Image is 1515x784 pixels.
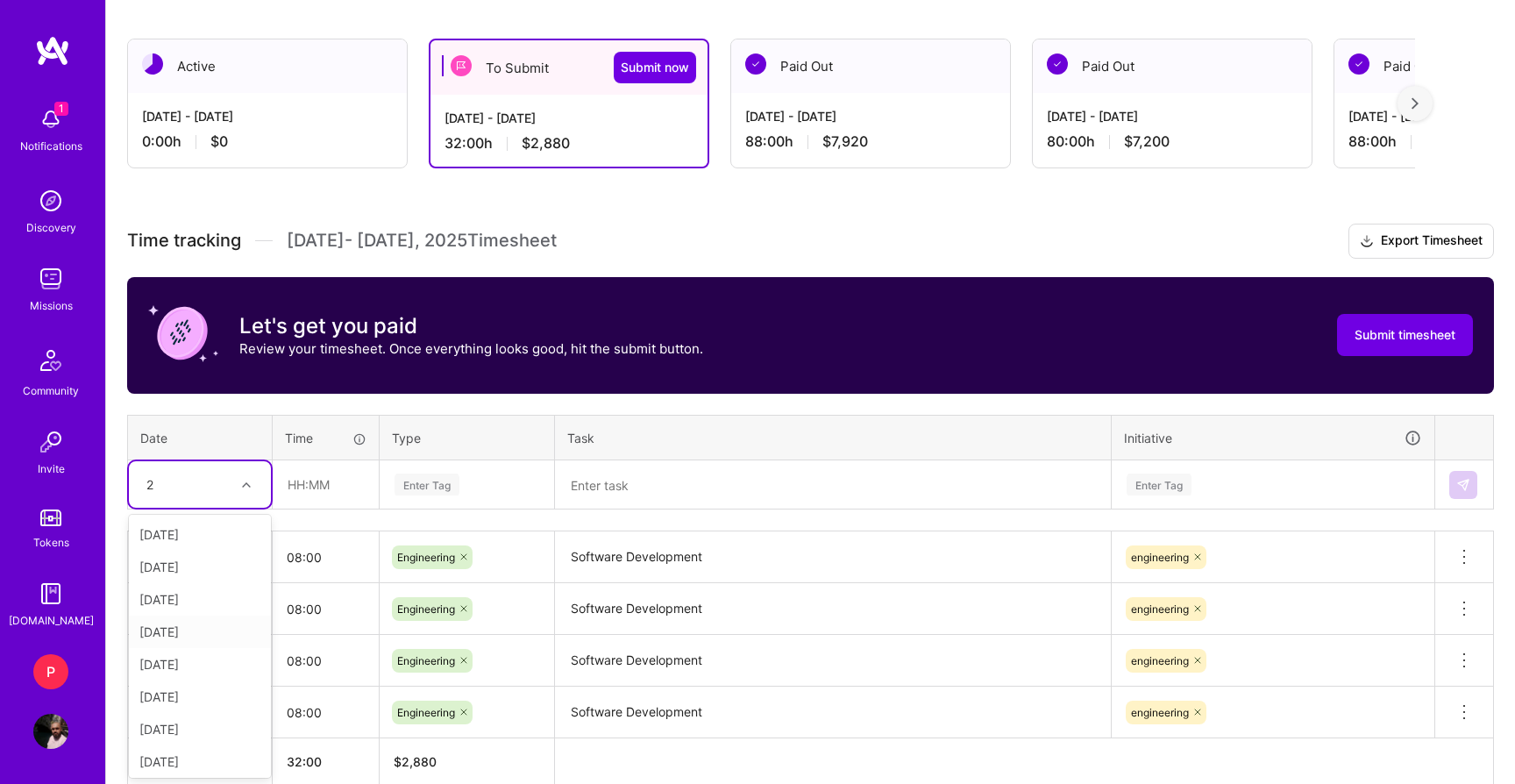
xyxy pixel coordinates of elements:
[273,638,379,684] input: HH:MM
[29,654,73,689] a: P
[395,471,459,498] div: Enter Tag
[1131,551,1189,564] span: engineering
[1348,224,1494,259] button: Export Timesheet
[445,134,693,153] div: 32:00 h
[129,713,271,745] div: [DATE]
[274,461,378,508] input: HH:MM
[745,53,766,75] img: Paid Out
[129,681,271,713] div: [DATE]
[430,40,708,95] div: To Submit
[745,107,996,125] div: [DATE] - [DATE]
[30,296,73,315] div: Missions
[129,616,271,648] div: [DATE]
[445,109,693,127] div: [DATE] - [DATE]
[1047,132,1298,151] div: 80:00 h
[33,261,68,296] img: teamwork
[128,39,407,93] div: Active
[273,586,379,632] input: HH:MM
[397,706,455,719] span: Engineering
[129,648,271,681] div: [DATE]
[614,52,696,83] button: Submit now
[273,534,379,581] input: HH:MM
[35,35,70,67] img: logo
[239,313,703,339] h3: Let's get you paid
[9,611,94,630] div: [DOMAIN_NAME]
[822,132,868,151] span: $7,920
[731,39,1010,93] div: Paid Out
[1124,132,1170,151] span: $7,200
[1131,654,1189,667] span: engineering
[522,134,570,153] span: $2,880
[23,381,79,400] div: Community
[33,183,68,218] img: discovery
[557,585,1109,633] textarea: Software Development
[33,102,68,137] img: bell
[397,654,455,667] span: Engineering
[380,415,555,460] th: Type
[273,689,379,736] input: HH:MM
[40,510,61,526] img: tokens
[129,551,271,583] div: [DATE]
[129,745,271,778] div: [DATE]
[38,460,65,478] div: Invite
[210,132,228,151] span: $0
[33,714,68,749] img: User Avatar
[1047,107,1298,125] div: [DATE] - [DATE]
[1047,53,1068,75] img: Paid Out
[451,55,472,76] img: To Submit
[148,298,218,368] img: coin
[128,415,273,460] th: Date
[1456,478,1470,492] img: Submit
[239,339,703,358] p: Review your timesheet. Once everything looks good, hit the submit button.
[397,602,455,616] span: Engineering
[1131,602,1189,616] span: engineering
[142,132,393,151] div: 0:00 h
[142,53,163,75] img: Active
[555,415,1112,460] th: Task
[127,230,241,252] span: Time tracking
[129,518,271,551] div: [DATE]
[1131,706,1189,719] span: engineering
[1355,326,1455,344] span: Submit timesheet
[745,132,996,151] div: 88:00 h
[33,654,68,689] div: P
[242,481,251,489] i: icon Chevron
[1360,232,1374,251] i: icon Download
[1348,53,1369,75] img: Paid Out
[397,551,455,564] span: Engineering
[29,714,73,749] a: User Avatar
[1337,314,1473,356] button: Submit timesheet
[30,339,72,381] img: Community
[33,424,68,460] img: Invite
[621,59,689,76] span: Submit now
[142,107,393,125] div: [DATE] - [DATE]
[1412,97,1419,110] img: right
[26,218,76,237] div: Discovery
[394,754,437,769] span: $ 2,880
[54,102,68,116] span: 1
[1124,428,1422,448] div: Initiative
[129,583,271,616] div: [DATE]
[557,637,1109,685] textarea: Software Development
[33,533,69,552] div: Tokens
[557,533,1109,581] textarea: Software Development
[285,429,366,447] div: Time
[557,688,1109,737] textarea: Software Development
[1127,471,1191,498] div: Enter Tag
[287,230,557,252] span: [DATE] - [DATE] , 2025 Timesheet
[1033,39,1312,93] div: Paid Out
[33,576,68,611] img: guide book
[20,137,82,155] div: Notifications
